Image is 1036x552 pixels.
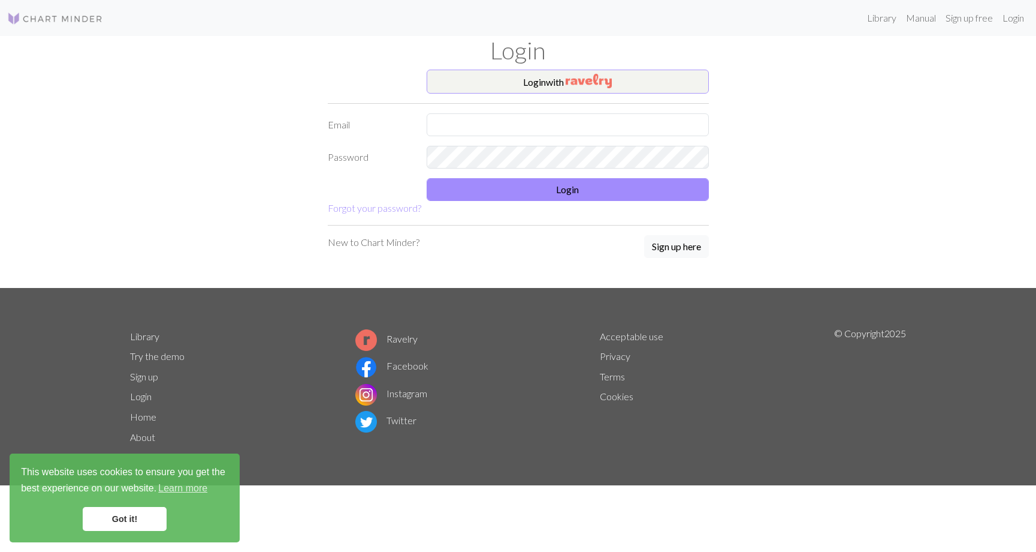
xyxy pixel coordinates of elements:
[83,507,167,531] a: dismiss cookie message
[355,333,418,344] a: Ravelry
[566,74,612,88] img: Ravelry
[328,202,421,214] a: Forgot your password?
[600,350,630,362] a: Privacy
[355,329,377,351] img: Ravelry logo
[321,146,419,169] label: Password
[130,350,185,362] a: Try the demo
[834,326,906,448] p: © Copyright 2025
[321,113,419,136] label: Email
[130,371,158,382] a: Sign up
[130,331,159,342] a: Library
[355,415,416,426] a: Twitter
[427,70,709,94] button: Loginwith
[130,431,155,443] a: About
[7,11,103,26] img: Logo
[328,235,419,250] p: New to Chart Minder?
[355,360,428,371] a: Facebook
[427,178,709,201] button: Login
[123,36,914,65] h1: Login
[901,6,941,30] a: Manual
[130,411,156,422] a: Home
[998,6,1029,30] a: Login
[644,235,709,259] a: Sign up here
[600,391,633,402] a: Cookies
[156,479,209,497] a: learn more about cookies
[941,6,998,30] a: Sign up free
[355,384,377,406] img: Instagram logo
[355,388,427,399] a: Instagram
[600,331,663,342] a: Acceptable use
[355,356,377,378] img: Facebook logo
[130,391,152,402] a: Login
[355,411,377,433] img: Twitter logo
[862,6,901,30] a: Library
[21,465,228,497] span: This website uses cookies to ensure you get the best experience on our website.
[644,235,709,258] button: Sign up here
[10,454,240,542] div: cookieconsent
[600,371,625,382] a: Terms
